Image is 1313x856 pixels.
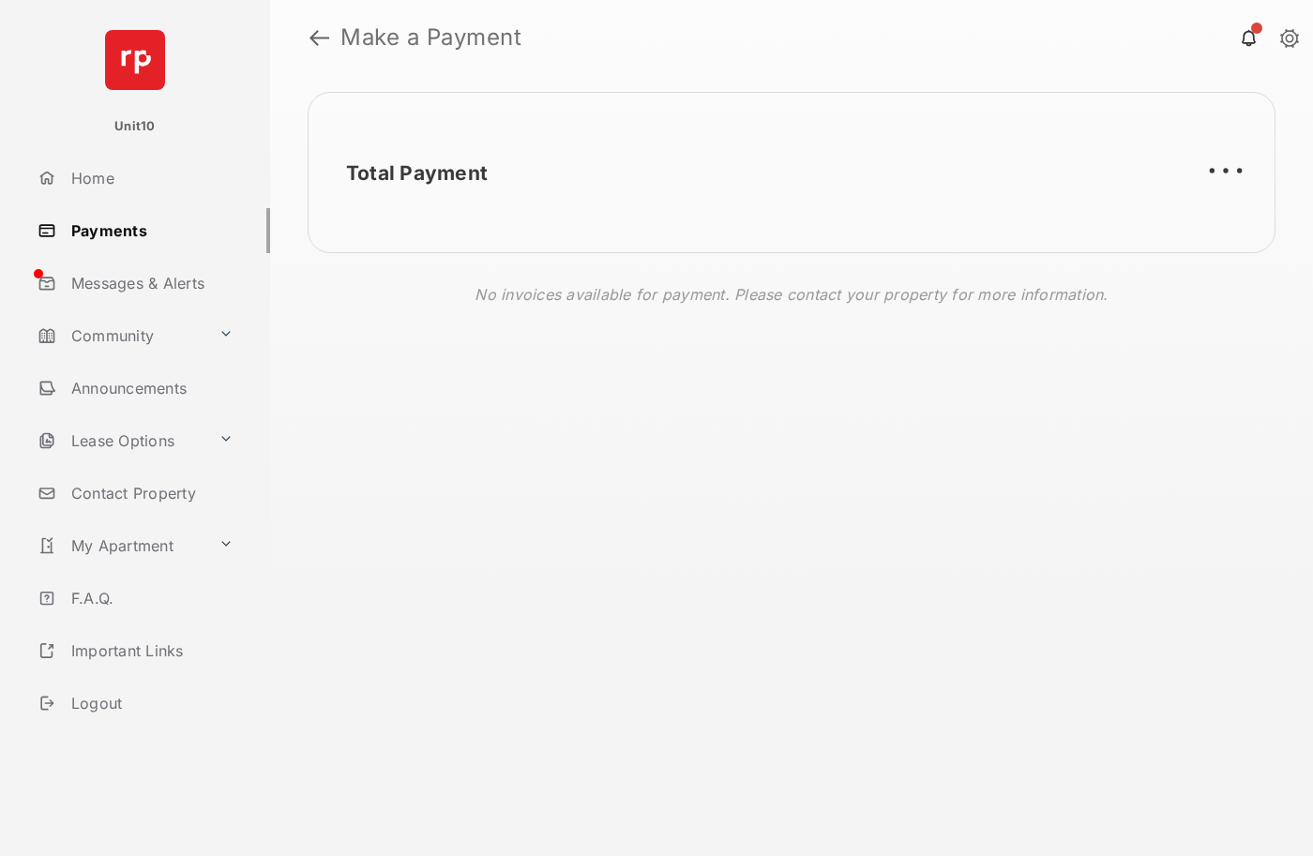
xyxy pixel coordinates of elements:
[30,628,241,673] a: Important Links
[346,161,488,185] h2: Total Payment
[30,418,211,463] a: Lease Options
[30,261,270,306] a: Messages & Alerts
[340,26,521,49] strong: Make a Payment
[30,471,270,516] a: Contact Property
[30,156,270,201] a: Home
[105,30,165,90] img: svg+xml;base64,PHN2ZyB4bWxucz0iaHR0cDovL3d3dy53My5vcmcvMjAwMC9zdmciIHdpZHRoPSI2NCIgaGVpZ2h0PSI2NC...
[30,208,270,253] a: Payments
[30,313,211,358] a: Community
[30,576,270,621] a: F.A.Q.
[114,117,156,136] p: Unit10
[30,366,270,411] a: Announcements
[30,681,270,726] a: Logout
[30,523,211,568] a: My Apartment
[475,283,1108,306] p: No invoices available for payment. Please contact your property for more information.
